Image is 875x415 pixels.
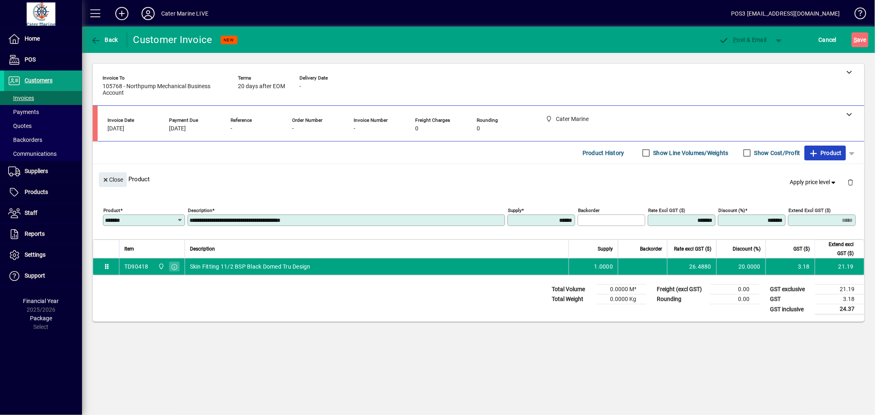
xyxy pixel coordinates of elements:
td: 0.0000 M³ [597,285,646,294]
mat-label: Discount (%) [718,207,745,213]
a: Staff [4,203,82,223]
div: POS3 [EMAIL_ADDRESS][DOMAIN_NAME] [731,7,840,20]
td: 24.37 [815,304,864,315]
div: Cater Marine LIVE [161,7,208,20]
td: 21.19 [815,258,864,275]
label: Show Line Volumes/Weights [652,149,729,157]
span: Suppliers [25,168,48,174]
button: Back [89,32,120,47]
span: - [231,125,232,132]
span: Support [25,272,45,279]
span: Communications [8,150,57,157]
span: 1.0000 [594,262,613,271]
span: Backorder [640,244,662,253]
td: 0.0000 Kg [597,294,646,304]
button: Cancel [817,32,839,47]
td: 3.18 [765,258,815,275]
app-page-header-button: Close [97,176,129,183]
span: 0 [415,125,418,132]
span: Cancel [819,33,837,46]
span: Package [30,315,52,322]
button: Delete [841,172,860,192]
span: Supply [598,244,613,253]
button: Post & Email [715,32,771,47]
span: POS [25,56,36,63]
span: - [354,125,355,132]
app-page-header-button: Back [82,32,127,47]
button: Profile [135,6,161,21]
button: Product History [579,146,628,160]
td: Freight (excl GST) [653,285,710,294]
span: Quotes [8,123,32,129]
a: Payments [4,105,82,119]
td: GST exclusive [766,285,815,294]
span: GST ($) [793,244,810,253]
td: 0.00 [710,294,759,304]
span: 105768 - Northpump Mechanical Business Account [103,83,226,96]
td: Total Weight [548,294,597,304]
div: 26.4880 [672,262,711,271]
span: Cater Marine [156,262,165,271]
span: P [733,36,737,43]
span: Payments [8,109,39,115]
a: POS [4,50,82,70]
span: - [292,125,294,132]
td: GST inclusive [766,304,815,315]
a: Communications [4,147,82,161]
a: Quotes [4,119,82,133]
button: Close [99,172,127,187]
td: 20.0000 [716,258,765,275]
a: Settings [4,245,82,265]
button: Add [109,6,135,21]
span: Staff [25,210,37,216]
button: Apply price level [787,175,841,190]
td: 0.00 [710,285,759,294]
span: Products [25,189,48,195]
a: Suppliers [4,161,82,182]
td: Total Volume [548,285,597,294]
span: Financial Year [23,298,59,304]
mat-label: Extend excl GST ($) [788,207,831,213]
mat-label: Backorder [578,207,600,213]
span: Back [91,36,118,43]
span: Product [809,146,842,160]
span: Product History [583,146,624,160]
span: Extend excl GST ($) [820,240,854,258]
span: 0 [477,125,480,132]
label: Show Cost/Profit [753,149,800,157]
span: NEW [224,37,234,43]
span: [DATE] [107,125,124,132]
span: Rate excl GST ($) [674,244,711,253]
span: Description [190,244,215,253]
a: Products [4,182,82,203]
span: - [299,83,301,90]
mat-label: Product [103,207,120,213]
a: Reports [4,224,82,244]
td: Rounding [653,294,710,304]
span: ave [854,33,866,46]
a: Home [4,29,82,49]
div: Product [93,164,864,194]
button: Product [804,146,846,160]
span: Settings [25,251,46,258]
span: 20 days after EOM [238,83,285,90]
span: Backorders [8,137,42,143]
a: Support [4,266,82,286]
span: Reports [25,230,45,237]
a: Backorders [4,133,82,147]
a: Knowledge Base [848,2,865,28]
span: Discount (%) [733,244,761,253]
div: TD90418 [124,262,148,271]
button: Save [852,32,868,47]
span: Home [25,35,40,42]
span: [DATE] [169,125,186,132]
td: 3.18 [815,294,864,304]
span: Invoices [8,95,34,101]
span: S [854,36,857,43]
span: Apply price level [790,178,838,187]
span: ost & Email [719,36,767,43]
span: Customers [25,77,53,84]
div: Customer Invoice [133,33,212,46]
a: Invoices [4,91,82,105]
mat-label: Description [188,207,212,213]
